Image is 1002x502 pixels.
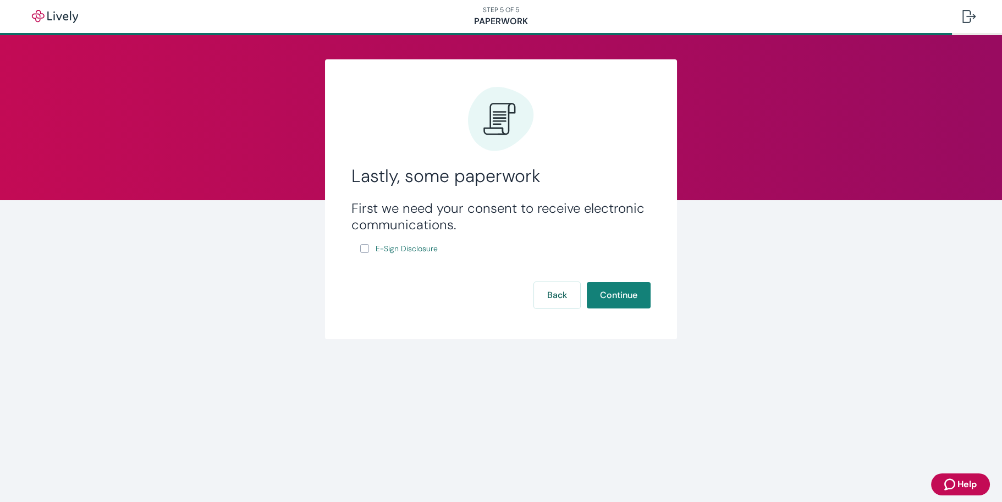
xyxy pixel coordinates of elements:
[931,473,990,495] button: Zendesk support iconHelp
[534,282,580,308] button: Back
[351,165,651,187] h2: Lastly, some paperwork
[351,200,651,233] h3: First we need your consent to receive electronic communications.
[587,282,651,308] button: Continue
[944,478,957,491] svg: Zendesk support icon
[954,3,984,30] button: Log out
[24,10,86,23] img: Lively
[376,243,438,255] span: E-Sign Disclosure
[373,242,440,256] a: e-sign disclosure document
[957,478,977,491] span: Help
